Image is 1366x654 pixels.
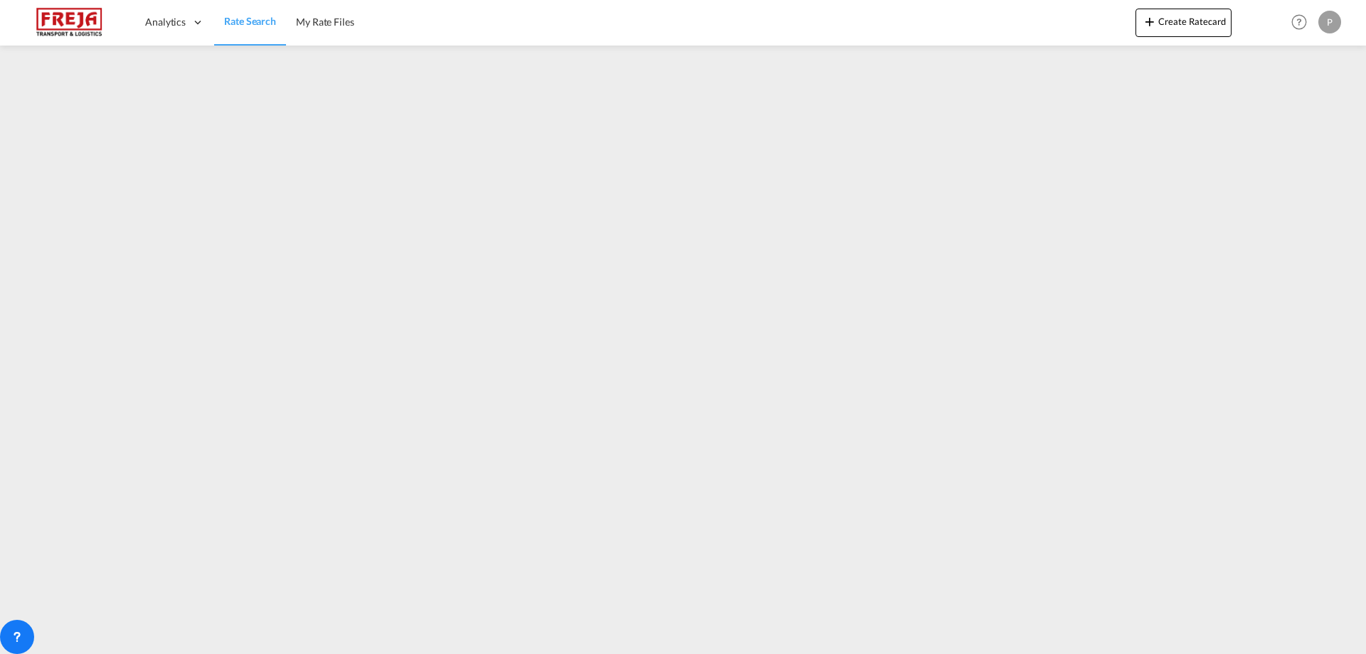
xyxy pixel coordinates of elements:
[1141,13,1158,30] md-icon: icon-plus 400-fg
[1135,9,1232,37] button: icon-plus 400-fgCreate Ratecard
[1318,11,1341,33] div: P
[21,6,117,38] img: 586607c025bf11f083711d99603023e7.png
[224,15,276,27] span: Rate Search
[145,15,186,29] span: Analytics
[1287,10,1318,36] div: Help
[1287,10,1311,34] span: Help
[296,16,354,28] span: My Rate Files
